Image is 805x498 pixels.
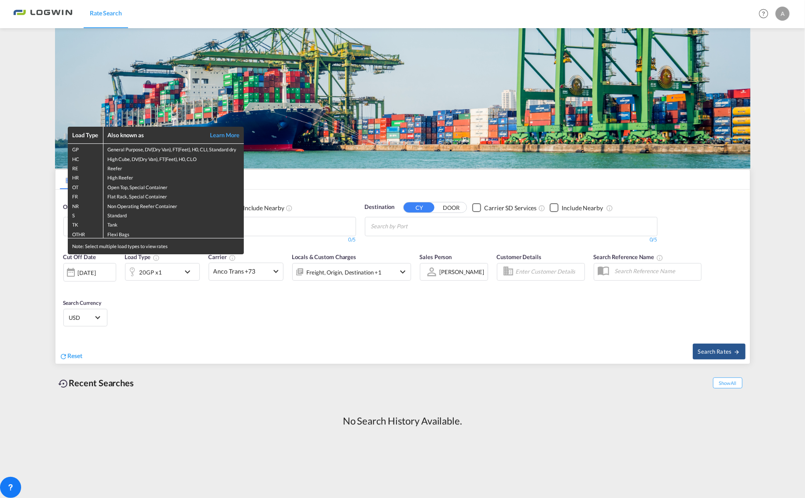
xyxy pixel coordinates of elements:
td: S [68,210,103,219]
td: High Reefer [103,172,244,181]
td: TK [68,219,103,228]
td: Standard [103,210,244,219]
th: Load Type [68,127,103,144]
td: Reefer [103,163,244,172]
div: Also known as [108,131,200,139]
td: General Purpose, DV(Dry Van), FT(Feet), H0, CLI, Standard dry [103,144,244,154]
td: OTHR [68,229,103,238]
td: HR [68,172,103,181]
td: Tank [103,219,244,228]
a: Learn More [200,131,239,139]
td: Open Top, Special Container [103,182,244,191]
td: FR [68,191,103,200]
td: Flat Rack, Special Container [103,191,244,200]
td: High Cube, DV(Dry Van), FT(Feet), H0, CLO [103,154,244,163]
td: RE [68,163,103,172]
td: Flexi Bags [103,229,244,238]
td: NR [68,201,103,210]
td: HC [68,154,103,163]
td: OT [68,182,103,191]
div: Note: Select multiple load types to view rates [68,238,244,254]
td: Non Operating Reefer Container [103,201,244,210]
td: GP [68,144,103,154]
